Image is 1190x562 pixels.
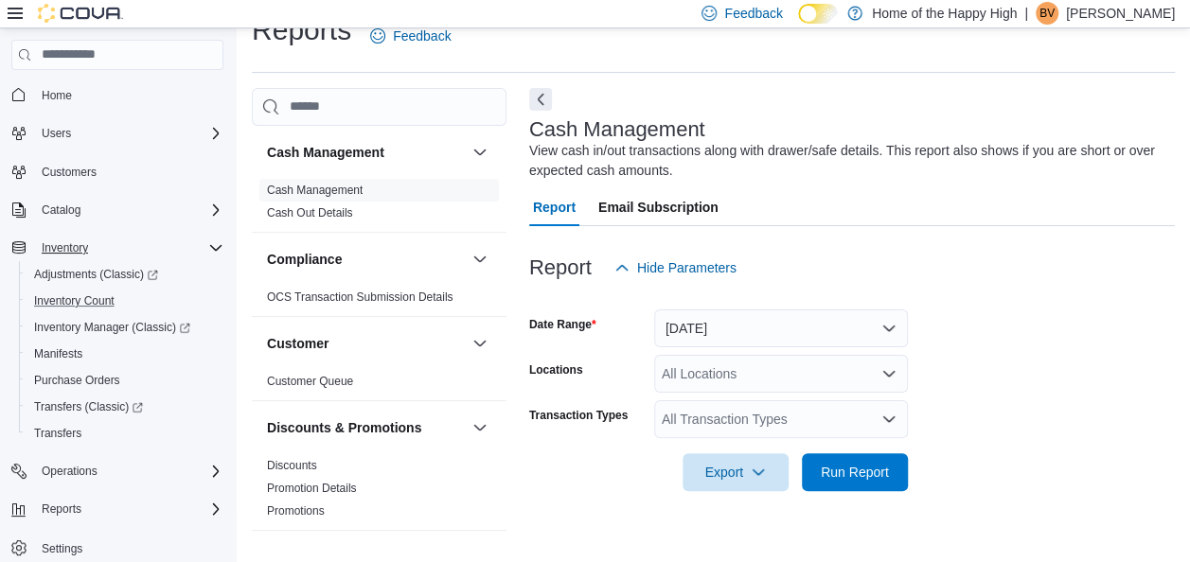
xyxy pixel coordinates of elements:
button: Customer [267,334,465,353]
span: Operations [42,464,98,479]
button: Reports [4,496,231,522]
button: Next [529,88,552,111]
span: Manifests [27,342,223,365]
span: Operations [34,460,223,483]
label: Date Range [529,317,596,332]
span: Customers [34,160,223,184]
span: Adjustments (Classic) [34,267,158,282]
button: Export [683,453,789,491]
button: Open list of options [881,366,897,381]
span: Adjustments (Classic) [27,263,223,286]
span: Inventory [34,237,223,259]
span: Transfers [34,426,81,441]
button: Operations [4,458,231,484]
span: Run Report [821,463,889,482]
button: Reports [34,498,89,520]
button: Users [34,122,79,145]
span: Purchase Orders [27,369,223,392]
button: Inventory Count [19,288,231,314]
button: Catalog [34,199,88,221]
button: Customer [469,332,491,355]
button: Catalog [4,197,231,223]
a: Transfers (Classic) [19,394,231,420]
h3: Discounts & Promotions [267,418,421,437]
button: Cash Management [469,141,491,164]
p: Home of the Happy High [872,2,1017,25]
a: Inventory Count [27,290,122,312]
span: Feedback [393,26,451,45]
button: Run Report [802,453,908,491]
span: Cash Management [267,183,363,198]
button: Inventory [4,235,231,261]
button: Users [4,120,231,147]
span: Inventory Count [34,293,115,308]
a: Manifests [27,342,90,365]
a: Home [34,84,80,107]
button: [DATE] [654,309,908,347]
span: Transfers [27,422,223,445]
button: Customers [4,158,231,185]
button: Compliance [469,248,491,271]
span: Inventory Count [27,290,223,312]
a: OCS Transaction Submission Details [267,290,453,304]
span: Settings [34,536,223,559]
button: Purchase Orders [19,367,231,394]
span: Transfers (Classic) [34,399,143,414]
span: Promotion Details [267,481,357,496]
button: Open list of options [881,412,897,427]
span: Customer Queue [267,374,353,389]
span: Transfers (Classic) [27,395,223,418]
span: Dark Mode [798,24,799,25]
a: Customers [34,161,104,184]
button: Hide Parameters [607,249,744,287]
span: Users [34,122,223,145]
a: Transfers (Classic) [27,395,151,418]
a: Inventory Manager (Classic) [27,316,198,339]
a: Feedback [363,17,458,55]
a: Transfers [27,422,89,445]
button: Cash Management [267,143,465,162]
a: Promotions [267,504,325,518]
span: Home [34,83,223,107]
h3: Cash Management [529,118,705,141]
span: BV [1039,2,1055,25]
span: Users [42,126,71,141]
span: Customers [42,165,97,180]
button: Inventory [34,237,96,259]
span: Discounts [267,458,317,473]
a: Settings [34,537,90,560]
span: Reports [34,498,223,520]
div: Cash Management [252,179,506,232]
div: View cash in/out transactions along with drawer/safe details. This report also shows if you are s... [529,141,1165,181]
p: [PERSON_NAME] [1066,2,1175,25]
span: Email Subscription [598,188,719,226]
a: Discounts [267,459,317,472]
div: Benjamin Venning [1036,2,1058,25]
button: Discounts & Promotions [469,416,491,439]
h1: Reports [252,11,351,49]
a: Purchase Orders [27,369,128,392]
button: Operations [34,460,105,483]
span: Report [533,188,576,226]
span: Cash Out Details [267,205,353,220]
a: Customer Queue [267,375,353,388]
button: Compliance [267,250,465,269]
div: Discounts & Promotions [252,454,506,530]
span: Feedback [724,4,782,23]
label: Locations [529,362,583,378]
button: Settings [4,534,231,561]
span: OCS Transaction Submission Details [267,290,453,305]
span: Inventory Manager (Classic) [27,316,223,339]
span: Manifests [34,346,82,361]
input: Dark Mode [798,4,838,24]
span: Reports [42,501,81,517]
a: Inventory Manager (Classic) [19,314,231,341]
span: Inventory Manager (Classic) [34,320,190,335]
a: Cash Out Details [267,206,353,220]
span: Export [694,453,777,491]
h3: Report [529,256,592,279]
div: Compliance [252,286,506,316]
h3: Compliance [267,250,342,269]
span: Settings [42,541,82,556]
span: Promotions [267,503,325,518]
